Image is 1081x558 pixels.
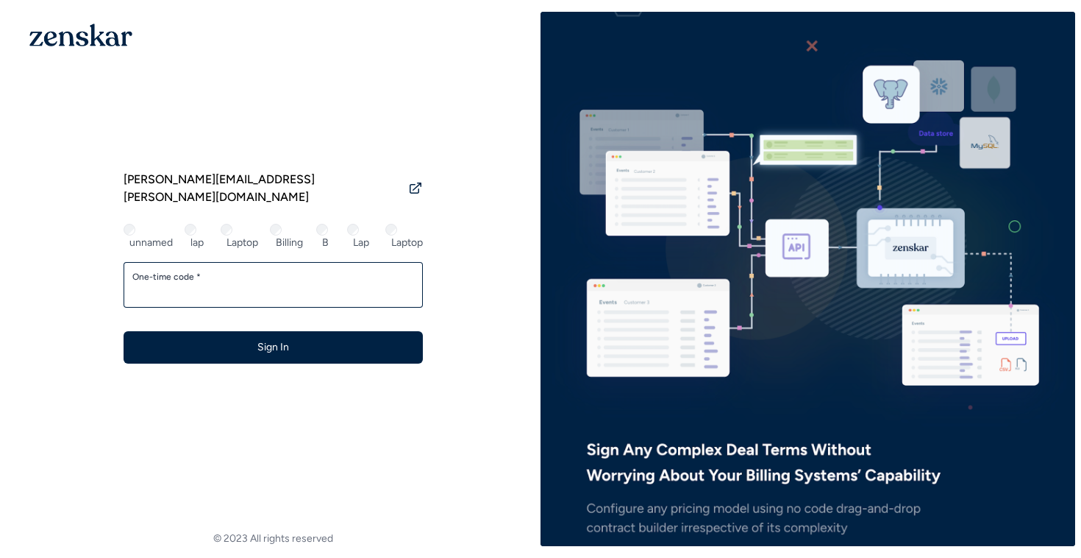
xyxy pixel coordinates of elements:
[391,236,423,249] label: Laptop
[322,236,329,249] label: B
[353,236,369,249] label: Lap
[29,24,132,46] img: 1OGAJ2xQqyY4LXKgY66KYq0eOWRCkrZdAb3gUhuVAqdWPZE9SRJmCz+oDMSn4zDLXe31Ii730ItAGKgCKgCCgCikA4Av8PJUP...
[190,236,204,249] label: lap
[124,331,423,364] button: Sign In
[226,236,258,249] label: Laptop
[124,171,402,206] span: [PERSON_NAME][EMAIL_ADDRESS][PERSON_NAME][DOMAIN_NAME]
[129,236,173,249] label: unnamed
[132,271,414,283] label: One-time code *
[276,236,303,249] label: Billing
[6,531,540,546] footer: © 2023 All rights reserved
